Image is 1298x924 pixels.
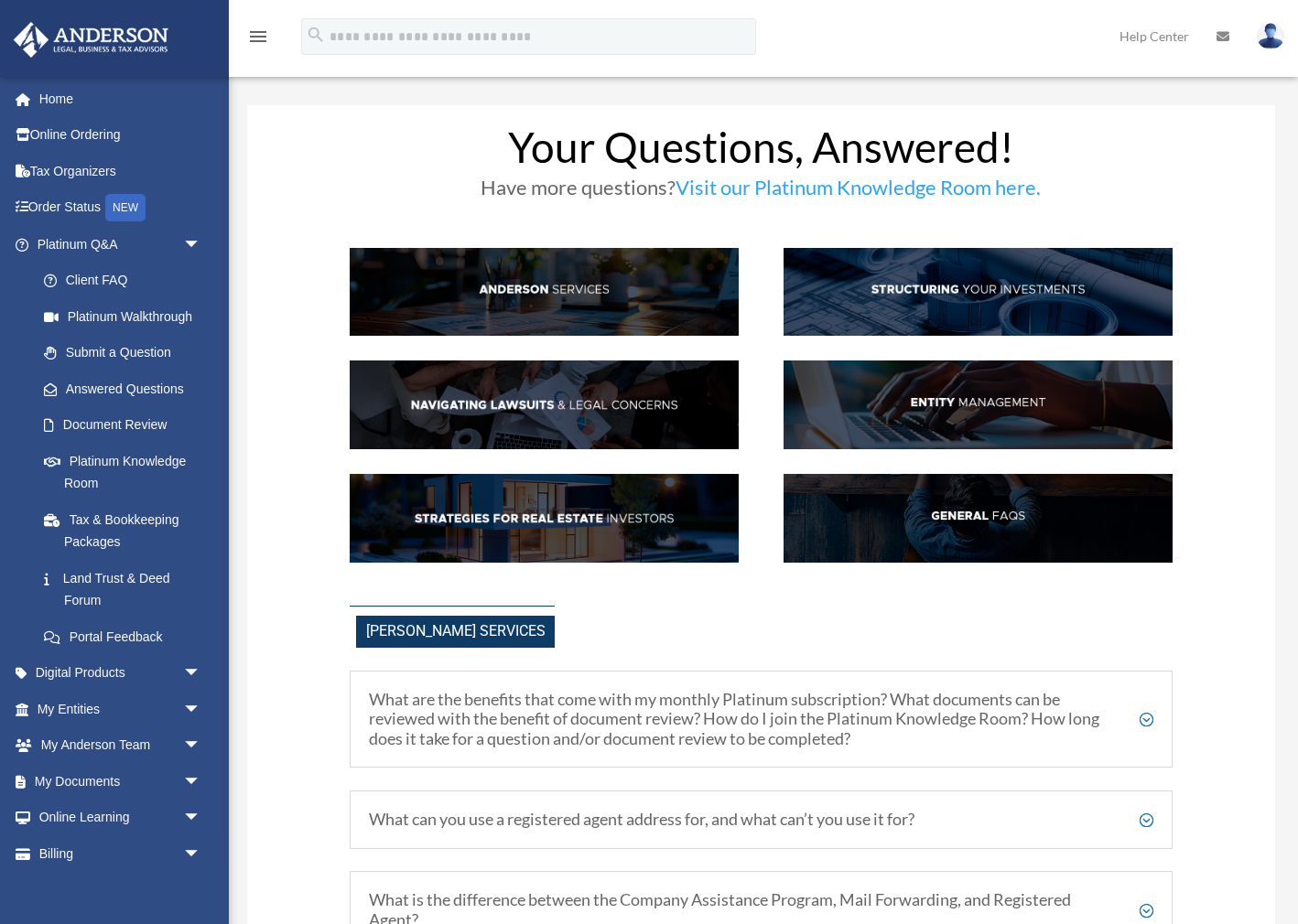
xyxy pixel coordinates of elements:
[183,835,220,873] span: arrow_drop_down
[26,371,229,407] a: Answered Questions
[13,226,229,263] a: Platinum Q&Aarrow_drop_down
[183,226,220,263] span: arrow_drop_down
[26,560,229,618] a: Land Trust & Deed Forum
[356,616,555,648] span: [PERSON_NAME] Services
[13,655,229,692] a: Digital Productsarrow_drop_down
[784,360,1172,448] img: EntManag_hdr
[13,117,229,154] a: Online Ordering
[26,443,229,501] a: Platinum Knowledge Room
[13,189,229,227] a: Order StatusNEW
[247,26,269,48] i: menu
[13,153,229,189] a: Tax Organizers
[784,474,1172,562] img: GenFAQ_hdr
[26,298,229,335] a: Platinum Walkthrough
[183,763,220,800] span: arrow_drop_down
[183,727,220,765] span: arrow_drop_down
[350,126,1172,177] h1: Your Questions, Answered!
[183,691,220,728] span: arrow_drop_down
[26,335,229,371] a: Submit a Question
[183,800,220,837] span: arrow_drop_down
[183,655,220,693] span: arrow_drop_down
[26,263,220,299] a: Client FAQ
[369,810,1152,830] h5: What can you use a registered agent address for, and what can’t you use it for?
[350,248,738,336] img: AndServ_hdr
[26,501,229,560] a: Tax & Bookkeeping Packages
[247,32,269,48] a: menu
[26,618,229,655] a: Portal Feedback
[13,81,229,117] a: Home
[13,763,229,800] a: My Documentsarrow_drop_down
[13,835,229,872] a: Billingarrow_drop_down
[306,25,326,45] i: search
[676,175,1041,209] a: Visit our Platinum Knowledge Room here.
[350,360,738,448] img: NavLaw_hdr
[105,194,146,221] div: NEW
[13,691,229,727] a: My Entitiesarrow_drop_down
[1257,23,1284,49] img: User Pic
[13,800,229,836] a: Online Learningarrow_drop_down
[784,248,1172,336] img: StructInv_hdr
[26,407,229,444] a: Document Review
[13,727,229,764] a: My Anderson Teamarrow_drop_down
[369,690,1152,749] h5: What are the benefits that come with my monthly Platinum subscription? What documents can be revi...
[8,22,174,58] img: Anderson Advisors Platinum Portal
[350,177,1172,207] h3: Have more questions?
[350,474,738,562] img: StratsRE_hdr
